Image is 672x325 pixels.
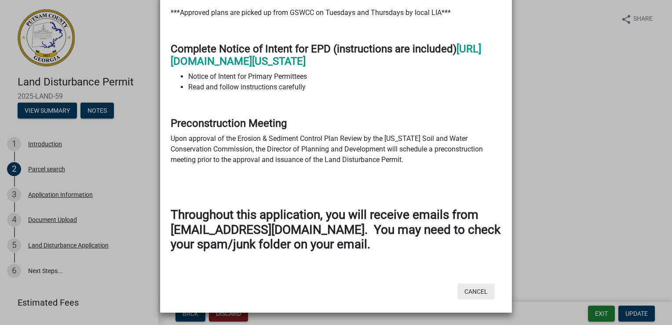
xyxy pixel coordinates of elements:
[171,133,501,165] p: Upon approval of the Erosion & Sediment Control Plan Review by the [US_STATE] Soil and Water Cons...
[171,43,457,55] strong: Complete Notice of Intent for EPD (instructions are included)
[171,207,500,251] strong: Throughout this application, you will receive emails from [EMAIL_ADDRESS][DOMAIN_NAME]. You may n...
[171,43,481,68] a: [URL][DOMAIN_NAME][US_STATE]
[457,284,495,299] button: Cancel
[188,82,501,92] li: Read and follow instructions carefully
[171,7,501,18] p: ***Approved plans are picked up from GSWCC on Tuesdays and Thursdays by local LIA***
[188,71,501,82] li: Notice of Intent for Primary Permittees
[171,117,287,129] strong: Preconstruction Meeting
